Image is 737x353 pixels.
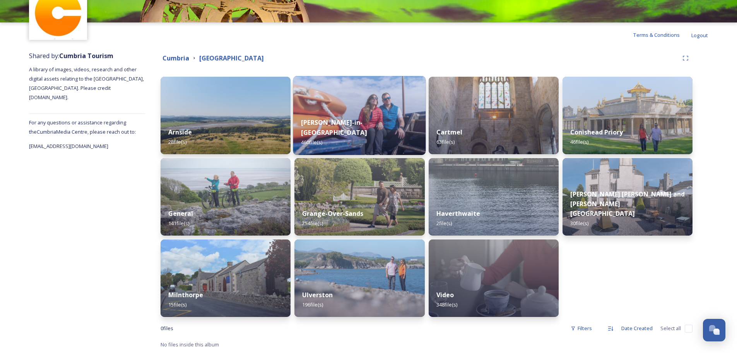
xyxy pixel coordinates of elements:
[436,301,457,308] span: 348 file(s)
[436,128,462,136] strong: Cartmel
[294,239,424,317] img: Attract%2520and%2520Disperse%2520%281306%2520of%25201364%29.jpg
[302,301,323,308] span: 196 file(s)
[168,209,193,218] strong: General
[161,325,173,332] span: 0 file s
[301,118,367,137] strong: [PERSON_NAME]-in-[GEOGRAPHIC_DATA]
[161,239,291,317] img: Bay%2520Cumbria%2520Tourism%252092.jpg
[436,291,454,299] strong: Video
[436,209,480,218] strong: Haverthwaite
[302,220,323,227] span: 254 file(s)
[161,158,291,236] img: Morecambe%2520Bay%2520cycleway%252057.jpg
[570,128,623,136] strong: Conishead Priory
[301,139,322,146] span: 460 file(s)
[429,158,559,236] img: hav%25201.PNG
[294,158,424,236] img: Grange-over-sands-rail-356.jpg
[168,291,203,299] strong: Milnthorpe
[29,66,145,101] span: A library of images, videos, research and other digital assets relating to the [GEOGRAPHIC_DATA],...
[302,209,363,218] strong: Grange-Over-Sands
[161,77,291,154] img: Arnside%2520KnottIMG_9314.jpg
[633,30,691,40] a: Terms & Conditions
[429,239,559,317] img: C8236.jpg
[168,220,189,227] span: 141 file(s)
[691,32,708,39] span: Logout
[162,54,189,62] strong: Cumbria
[429,77,559,154] img: Bay%2520Cumbria%2520Tourism%2520146.jpg
[29,52,113,60] span: Shared by:
[168,128,192,136] strong: Arnside
[563,77,693,154] img: Attract%2520and%2520Disperse%2520%281324%2520of%25201364%29.jpg
[570,190,685,218] strong: [PERSON_NAME] [PERSON_NAME] and [PERSON_NAME] [GEOGRAPHIC_DATA]
[617,321,657,336] div: Date Created
[570,138,588,145] span: 46 file(s)
[633,31,680,38] span: Terms & Conditions
[570,220,588,227] span: 30 file(s)
[59,52,113,60] strong: Cumbria Tourism
[567,321,596,336] div: Filters
[436,220,452,227] span: 2 file(s)
[168,138,186,145] span: 28 file(s)
[29,143,108,150] span: [EMAIL_ADDRESS][DOMAIN_NAME]
[29,119,136,135] span: For any questions or assistance regarding the Cumbria Media Centre, please reach out to:
[161,341,219,348] span: No files inside this album
[660,325,681,332] span: Select all
[168,301,186,308] span: 15 file(s)
[293,76,426,155] img: Attract%2520and%2520Disperse%2520%2870%2520of%25201364%29.jpg
[436,138,455,145] span: 63 file(s)
[199,54,264,62] strong: [GEOGRAPHIC_DATA]
[302,291,333,299] strong: Ulverston
[563,158,693,236] img: Attract%2520and%2520Disperse%2520%28677%2520of%25201364%29.jpg
[703,319,725,341] button: Open Chat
